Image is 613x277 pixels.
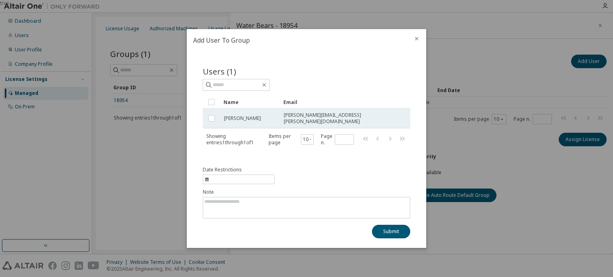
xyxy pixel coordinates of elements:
[206,133,254,146] span: Showing entries 1 through 1 of 1
[284,112,396,125] span: [PERSON_NAME][EMAIL_ADDRESS][PERSON_NAME][DOMAIN_NAME]
[187,29,407,51] h2: Add User To Group
[203,189,410,195] label: Note
[303,136,312,143] button: 10
[321,133,354,146] span: Page n.
[203,167,275,184] button: information
[269,133,314,146] span: Items per page
[223,96,277,108] div: Name
[224,115,261,122] span: [PERSON_NAME]
[372,225,410,238] button: Submit
[203,167,242,173] span: Date Restrictions
[283,96,397,108] div: Email
[203,66,236,77] span: Users (1)
[413,35,420,42] button: close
